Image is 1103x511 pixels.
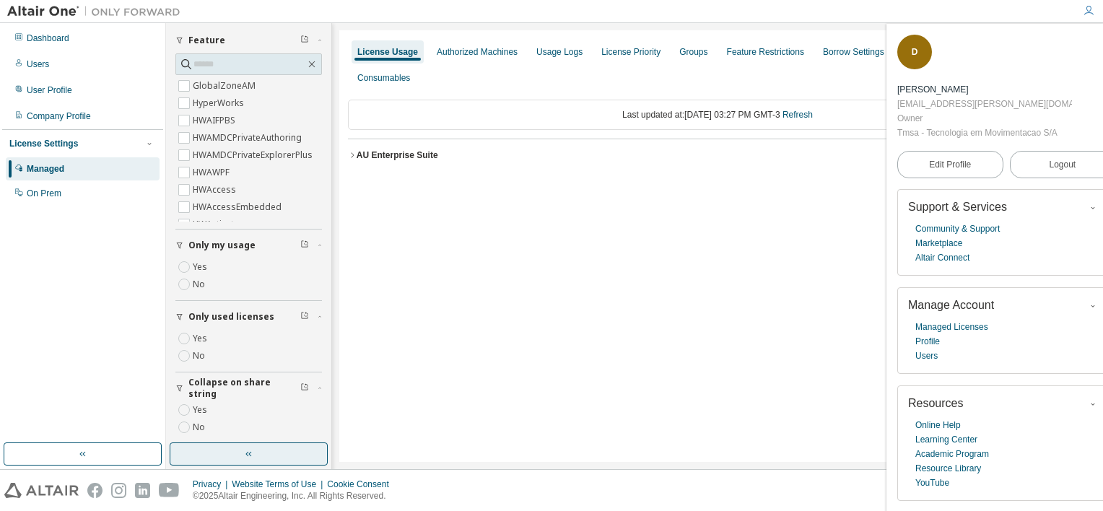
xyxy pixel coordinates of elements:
[782,110,813,120] a: Refresh
[193,347,208,364] label: No
[348,139,1087,171] button: AU Enterprise SuiteLicense ID: 132596
[193,198,284,216] label: HWAccessEmbedded
[908,397,963,409] span: Resources
[912,47,918,57] span: D
[193,216,242,233] label: HWActivate
[915,447,989,461] a: Academic Program
[27,110,91,122] div: Company Profile
[27,84,72,96] div: User Profile
[193,490,398,502] p: © 2025 Altair Engineering, Inc. All Rights Reserved.
[135,483,150,498] img: linkedin.svg
[27,163,64,175] div: Managed
[300,311,309,323] span: Clear filter
[193,112,238,129] label: HWAIFPBS
[357,72,410,84] div: Consumables
[9,138,78,149] div: License Settings
[159,483,180,498] img: youtube.svg
[357,149,438,161] div: AU Enterprise Suite
[193,419,208,436] label: No
[915,236,962,250] a: Marketplace
[601,46,661,58] div: License Priority
[188,311,274,323] span: Only used licenses
[175,230,322,261] button: Only my usage
[188,240,256,251] span: Only my usage
[193,95,247,112] label: HyperWorks
[897,126,1072,140] div: Tmsa - Tecnologia em Movimentacao S/A
[27,32,69,44] div: Dashboard
[193,276,208,293] label: No
[915,476,949,490] a: YouTube
[300,240,309,251] span: Clear filter
[1049,157,1076,172] span: Logout
[679,46,707,58] div: Groups
[232,479,327,490] div: Website Terms of Use
[437,46,518,58] div: Authorized Machines
[915,349,938,363] a: Users
[357,46,418,58] div: License Usage
[193,147,315,164] label: HWAMDCPrivateExplorerPlus
[300,35,309,46] span: Clear filter
[193,330,210,347] label: Yes
[348,100,1087,130] div: Last updated at: [DATE] 03:27 PM GMT-3
[175,372,322,404] button: Collapse on share string
[111,483,126,498] img: instagram.svg
[897,82,1072,97] div: Diego Dalpiaz
[915,320,988,334] a: Managed Licenses
[193,258,210,276] label: Yes
[915,461,981,476] a: Resource Library
[175,301,322,333] button: Only used licenses
[193,401,210,419] label: Yes
[193,77,258,95] label: GlobalZoneAM
[27,188,61,199] div: On Prem
[188,35,225,46] span: Feature
[193,164,232,181] label: HWAWPF
[87,483,103,498] img: facebook.svg
[915,432,977,447] a: Learning Center
[4,483,79,498] img: altair_logo.svg
[908,201,1007,213] span: Support & Services
[915,222,1000,236] a: Community & Support
[193,181,239,198] label: HWAccess
[27,58,49,70] div: Users
[193,479,232,490] div: Privacy
[7,4,188,19] img: Altair One
[929,159,971,170] span: Edit Profile
[188,377,300,400] span: Collapse on share string
[536,46,583,58] div: Usage Logs
[823,46,884,58] div: Borrow Settings
[915,250,969,265] a: Altair Connect
[327,479,397,490] div: Cookie Consent
[175,25,322,56] button: Feature
[908,299,994,311] span: Manage Account
[300,383,309,394] span: Clear filter
[897,97,1072,111] div: [EMAIL_ADDRESS][PERSON_NAME][DOMAIN_NAME]
[727,46,804,58] div: Feature Restrictions
[897,111,1072,126] div: Owner
[897,151,1003,178] a: Edit Profile
[193,129,305,147] label: HWAMDCPrivateAuthoring
[915,418,961,432] a: Online Help
[915,334,940,349] a: Profile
